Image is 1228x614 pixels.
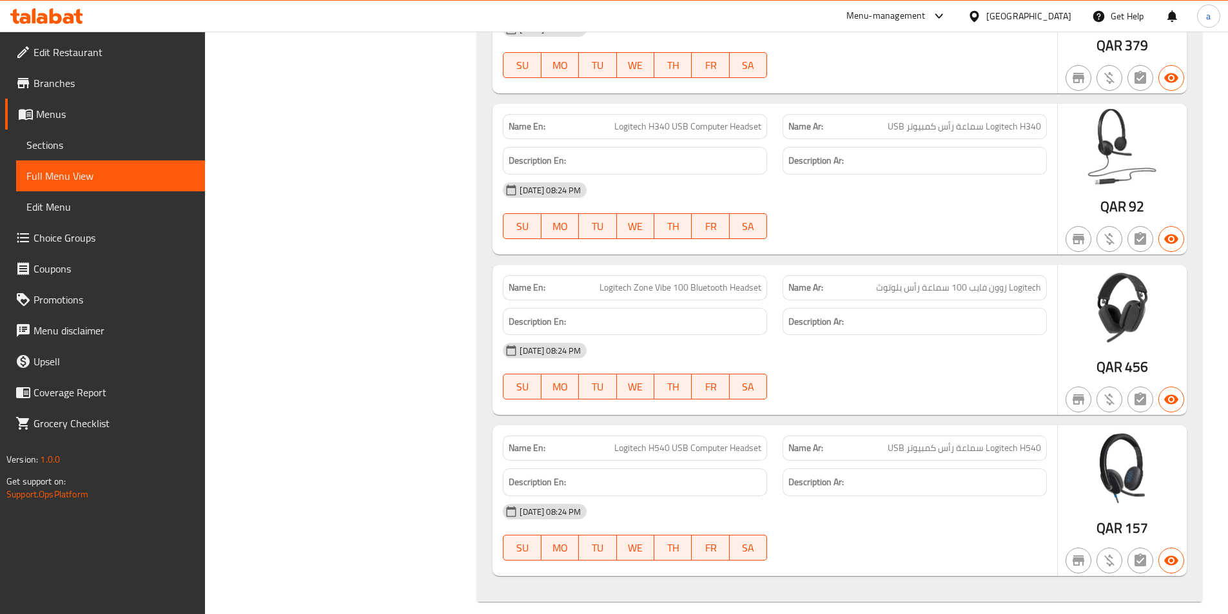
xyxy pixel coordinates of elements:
span: Logitech Zone Vibe 100 Bluetooth Headset [599,281,761,294]
span: MO [547,56,574,75]
span: FR [697,378,724,396]
span: Promotions [34,292,195,307]
button: FR [692,52,729,78]
span: SA [735,539,762,557]
span: FR [697,56,724,75]
span: Logitech H540 سماعة رأس كمبيوتر USB [888,441,1041,455]
button: TH [654,213,692,239]
span: WE [622,539,649,557]
img: Logitech_Zone_Vibe_100_Bl638949474768597454.jpg [1058,265,1187,350]
button: MO [541,213,579,239]
strong: Name Ar: [788,441,823,455]
span: TU [584,378,611,396]
a: Edit Menu [16,191,205,222]
strong: Description En: [509,153,566,169]
strong: Description En: [509,314,566,330]
button: TU [579,213,616,239]
span: QAR [1096,515,1122,541]
span: SU [509,56,536,75]
button: MO [541,535,579,561]
span: TU [584,539,611,557]
strong: Name En: [509,441,545,455]
span: Logitech زوون فايب 100 سماعة رأس بلوتوث [876,281,1041,294]
span: SU [509,539,536,557]
button: Purchased item [1096,548,1122,573]
button: TU [579,374,616,399]
span: SU [509,378,536,396]
span: 456 [1125,354,1148,379]
span: Logitech H340 سماعة رأس كمبيوتر USB [888,120,1041,133]
span: QAR [1100,194,1126,219]
button: TU [579,52,616,78]
span: MO [547,217,574,236]
button: Purchased item [1096,387,1122,412]
button: SU [503,374,541,399]
button: Available [1158,387,1184,412]
span: TH [659,217,687,236]
button: FR [692,535,729,561]
span: TH [659,539,687,557]
img: Logitech_H340_USB_Compute638949474728240791.jpg [1058,104,1187,189]
button: TU [579,535,616,561]
span: QAR [1096,354,1122,379]
span: SU [509,217,536,236]
span: Logitech H540 USB Computer Headset [614,441,761,455]
span: 1.0.0 [40,451,60,468]
button: SA [730,213,767,239]
span: FR [697,217,724,236]
span: SA [735,378,762,396]
a: Menu disclaimer [5,315,205,346]
button: TH [654,52,692,78]
button: TH [654,535,692,561]
button: FR [692,213,729,239]
span: Edit Menu [26,199,195,215]
span: Logitech H340 USB Computer Headset [614,120,761,133]
button: WE [617,213,654,239]
button: MO [541,52,579,78]
a: Coverage Report [5,377,205,408]
span: Get support on: [6,473,66,490]
span: SA [735,56,762,75]
strong: Description Ar: [788,314,844,330]
span: FR [697,539,724,557]
strong: Name Ar: [788,281,823,294]
strong: Name En: [509,120,545,133]
button: Not branch specific item [1066,387,1091,412]
span: a [1206,9,1211,23]
a: Promotions [5,284,205,315]
span: Menu disclaimer [34,323,195,338]
button: SU [503,213,541,239]
span: WE [622,56,649,75]
span: QAR [1096,33,1122,58]
a: Choice Groups [5,222,205,253]
span: [DATE] 08:24 PM [514,506,586,518]
a: Branches [5,68,205,99]
button: WE [617,52,654,78]
span: TU [584,217,611,236]
span: Coverage Report [34,385,195,400]
button: SA [730,535,767,561]
strong: Description Ar: [788,153,844,169]
strong: Description En: [509,474,566,490]
button: SU [503,52,541,78]
a: Upsell [5,346,205,377]
span: 379 [1125,33,1148,58]
span: TH [659,378,687,396]
span: Coupons [34,261,195,276]
button: TH [654,374,692,399]
button: SA [730,374,767,399]
button: FR [692,374,729,399]
a: Grocery Checklist [5,408,205,439]
a: Support.OpsPlatform [6,486,88,503]
button: Purchased item [1096,65,1122,91]
a: Coupons [5,253,205,284]
button: Not has choices [1127,387,1153,412]
a: Edit Restaurant [5,37,205,68]
span: 92 [1129,194,1144,219]
span: [DATE] 08:24 PM [514,345,586,357]
button: Not branch specific item [1066,548,1091,573]
button: Available [1158,226,1184,252]
button: Available [1158,548,1184,573]
div: Menu-management [846,8,926,24]
span: [DATE] 08:24 PM [514,184,586,197]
